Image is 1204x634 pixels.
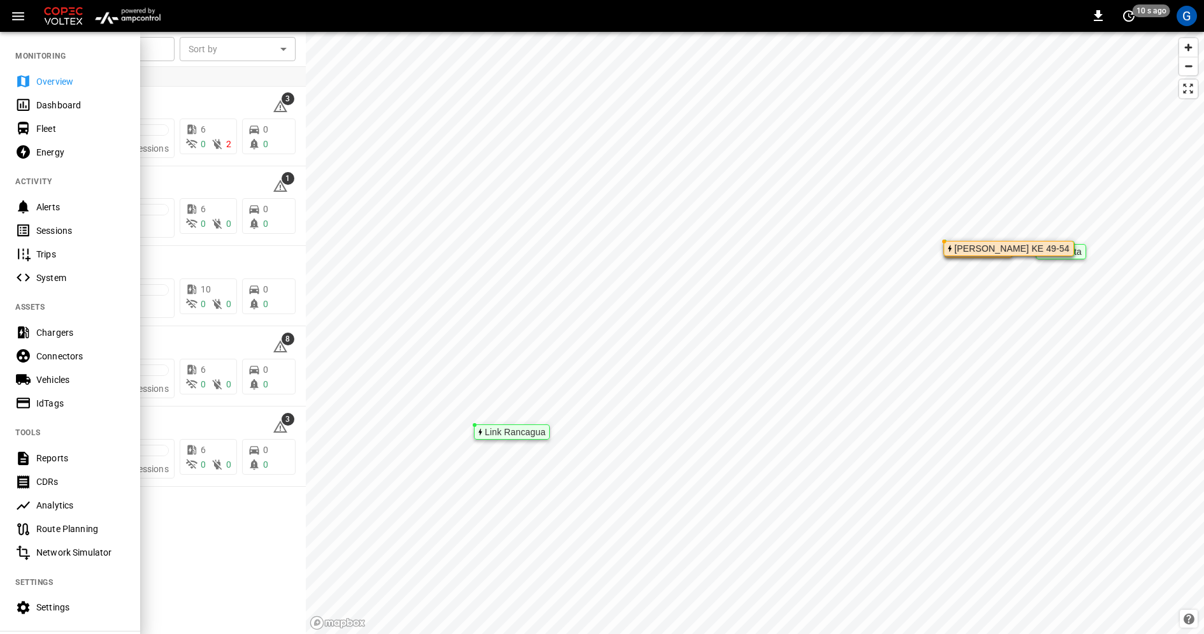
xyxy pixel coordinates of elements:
div: Route Planning [36,522,125,535]
img: Customer Logo [41,4,85,28]
div: Sessions [36,224,125,237]
div: IdTags [36,397,125,410]
div: Overview [36,75,125,88]
div: Energy [36,146,125,159]
div: Network Simulator [36,546,125,559]
div: Chargers [36,326,125,339]
span: 10 s ago [1133,4,1170,17]
div: Analytics [36,499,125,512]
div: profile-icon [1177,6,1197,26]
div: Reports [36,452,125,465]
div: Vehicles [36,373,125,386]
div: Fleet [36,122,125,135]
div: Settings [36,601,125,614]
div: Connectors [36,350,125,363]
button: set refresh interval [1119,6,1139,26]
div: System [36,271,125,284]
img: ampcontrol.io logo [90,4,165,28]
div: Dashboard [36,99,125,112]
div: CDRs [36,475,125,488]
div: Trips [36,248,125,261]
div: Alerts [36,201,125,213]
